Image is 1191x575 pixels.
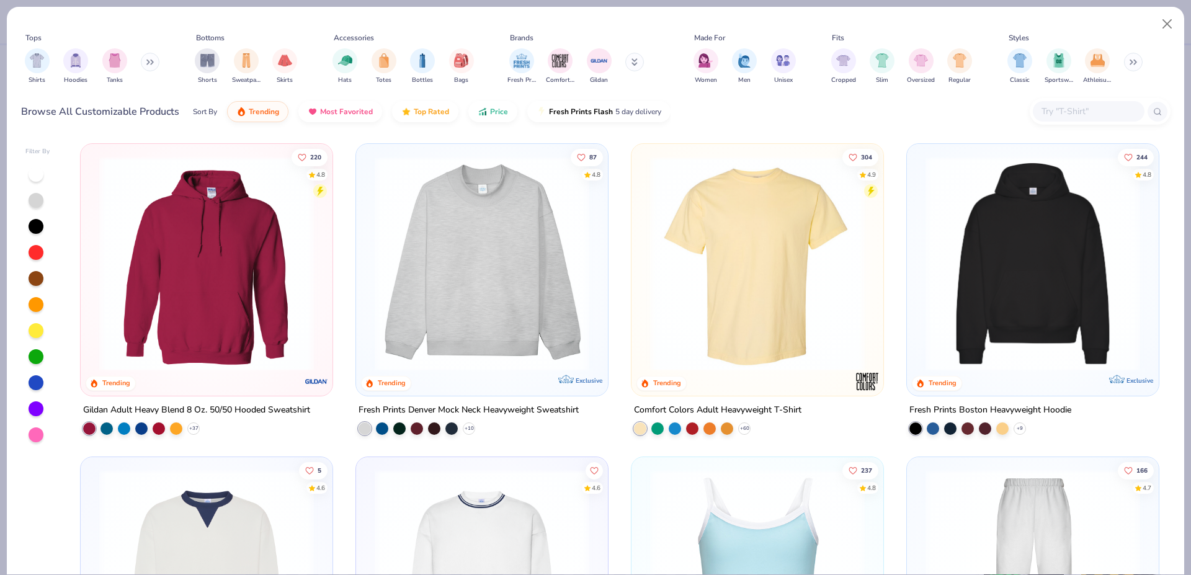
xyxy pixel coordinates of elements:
[454,53,468,68] img: Bags Image
[836,53,850,68] img: Cropped Image
[615,105,661,119] span: 5 day delivery
[1045,76,1073,85] span: Sportswear
[590,51,609,70] img: Gildan Image
[236,107,246,117] img: trending.gif
[318,467,322,473] span: 5
[587,48,612,85] div: filter for Gildan
[870,48,894,85] div: filter for Slim
[108,53,122,68] img: Tanks Image
[592,170,600,179] div: 4.8
[200,53,215,68] img: Shorts Image
[907,76,935,85] span: Oversized
[25,48,50,85] div: filter for Shirts
[25,147,50,156] div: Filter By
[698,53,713,68] img: Women Image
[1126,377,1153,385] span: Exclusive
[410,48,435,85] button: filter button
[1007,48,1032,85] div: filter for Classic
[861,467,872,473] span: 237
[69,53,83,68] img: Hoodies Image
[227,101,288,122] button: Trending
[320,107,373,117] span: Most Favorited
[377,53,391,68] img: Totes Image
[368,156,595,371] img: f5d85501-0dbb-4ee4-b115-c08fa3845d83
[1045,48,1073,85] button: filter button
[392,101,458,122] button: Top Rated
[592,483,600,493] div: 4.6
[739,425,749,432] span: + 60
[907,48,935,85] div: filter for Oversized
[587,48,612,85] button: filter button
[867,483,876,493] div: 4.8
[537,107,546,117] img: flash.gif
[272,48,297,85] button: filter button
[546,48,574,85] button: filter button
[919,156,1146,371] img: 91acfc32-fd48-4d6b-bdad-a4c1a30ac3fc
[1017,425,1023,432] span: + 9
[527,101,671,122] button: Fresh Prints Flash5 day delivery
[876,76,888,85] span: Slim
[695,76,717,85] span: Women
[551,51,569,70] img: Comfort Colors Image
[304,369,329,394] img: Gildan logo
[694,48,718,85] button: filter button
[63,48,88,85] div: filter for Hoodies
[589,154,597,160] span: 87
[549,107,613,117] span: Fresh Prints Flash
[947,48,972,85] button: filter button
[239,53,253,68] img: Sweatpants Image
[595,156,823,371] img: a90f7c54-8796-4cb2-9d6e-4e9644cfe0fe
[29,76,45,85] span: Shirts
[376,76,391,85] span: Totes
[870,48,894,85] button: filter button
[832,32,844,43] div: Fits
[292,148,328,166] button: Like
[507,76,536,85] span: Fresh Prints
[948,76,971,85] span: Regular
[490,107,508,117] span: Price
[771,48,796,85] button: filter button
[1136,154,1148,160] span: 244
[867,170,876,179] div: 4.9
[732,48,757,85] button: filter button
[1013,53,1027,68] img: Classic Image
[1007,48,1032,85] button: filter button
[1083,76,1112,85] span: Athleisure
[694,32,725,43] div: Made For
[64,76,87,85] span: Hoodies
[1040,104,1136,118] input: Try "T-Shirt"
[93,156,320,371] img: 01756b78-01f6-4cc6-8d8a-3c30c1a0c8ac
[1118,461,1154,479] button: Like
[454,76,468,85] span: Bags
[855,369,880,394] img: Comfort Colors logo
[546,48,574,85] div: filter for Comfort Colors
[21,104,179,119] div: Browse All Customizable Products
[831,76,856,85] span: Cropped
[1010,76,1030,85] span: Classic
[738,76,751,85] span: Men
[468,101,517,122] button: Price
[300,461,328,479] button: Like
[372,48,396,85] div: filter for Totes
[107,76,123,85] span: Tanks
[308,107,318,117] img: most_fav.gif
[1143,483,1151,493] div: 4.7
[63,48,88,85] button: filter button
[510,32,533,43] div: Brands
[732,48,757,85] div: filter for Men
[776,53,790,68] img: Unisex Image
[1045,48,1073,85] div: filter for Sportswear
[1136,467,1148,473] span: 166
[465,425,474,432] span: + 10
[771,48,796,85] div: filter for Unisex
[842,148,878,166] button: Like
[571,148,603,166] button: Like
[644,156,871,371] img: 029b8af0-80e6-406f-9fdc-fdf898547912
[195,48,220,85] div: filter for Shorts
[1052,53,1066,68] img: Sportswear Image
[449,48,474,85] button: filter button
[1143,170,1151,179] div: 4.8
[774,76,793,85] span: Unisex
[334,32,374,43] div: Accessories
[317,483,326,493] div: 4.6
